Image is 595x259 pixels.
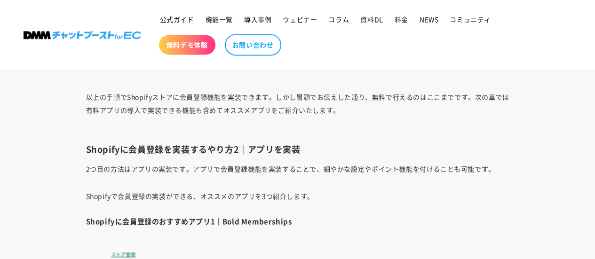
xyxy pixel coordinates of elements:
h3: Shopifyに会員登録を実装するやり方2｜アプリを実装 [86,144,509,155]
span: 機能一覧 [206,15,233,24]
span: NEWS [420,15,438,24]
span: 公式ガイド [160,15,194,24]
a: ウェビナー [277,9,323,29]
a: NEWS [414,9,444,29]
a: 資料DL [355,9,389,29]
a: 料金 [389,9,414,29]
span: コミュニティ [450,15,491,24]
span: 料金 [395,15,408,24]
a: コミュニティ [444,9,497,29]
span: お問い合わせ [232,40,274,49]
img: 株式会社DMM Boost [24,31,141,39]
span: 導入事例 [244,15,271,24]
span: 無料デモ体験 [167,40,208,49]
a: お問い合わせ [225,34,281,55]
a: コラム [323,9,355,29]
a: 機能一覧 [200,9,238,29]
span: 資料DL [360,15,383,24]
h4: Shopifyに会員登録のおすすめアプリ1｜Bold Memberships [86,217,509,226]
a: 公式ガイド [154,9,200,29]
p: Shopifyで会員登録の実装ができる、オススメのアプリを3つ紹介します。 [86,189,509,203]
a: 導入事例 [238,9,277,29]
a: 無料デモ体験 [159,35,215,55]
p: 2つ目の方法はアプリの実装です。アプリで会員登録機能を実装することで、細やかな設定やポイント機能を付けることも可能です。 [86,162,509,175]
span: ウェビナー [283,15,317,24]
p: 以上の手順でShopifyストアに会員登録機能を実装できます。しかし冒頭でお伝えした通り、無料で行えるのはここまでです。次の章では有料アプリの導入で実装できる機能も含めてオススメアプリをご紹介い... [86,90,509,130]
span: コラム [328,15,349,24]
